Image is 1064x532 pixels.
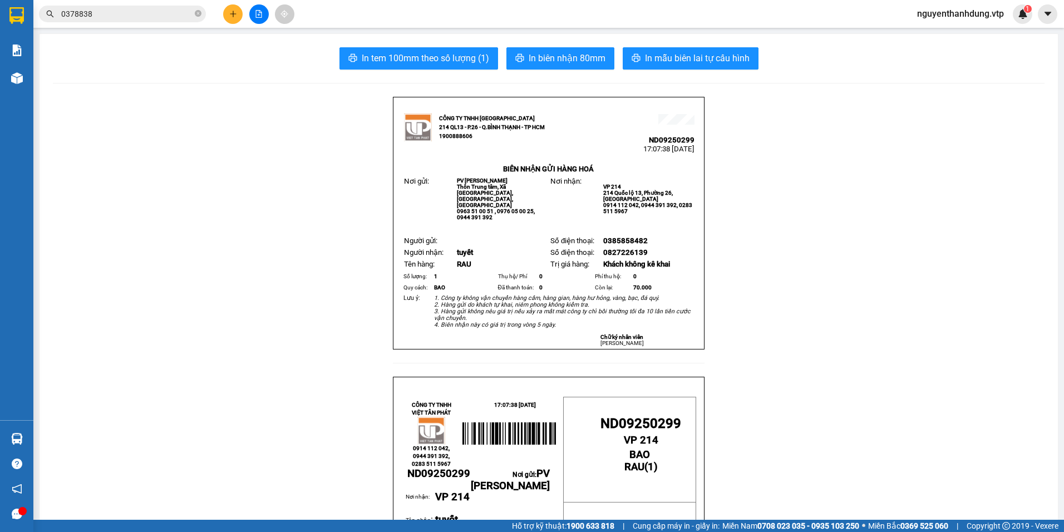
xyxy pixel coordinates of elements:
span: printer [348,53,357,64]
button: printerIn biên nhận 80mm [506,47,614,70]
span: tuyết [457,248,473,257]
img: logo [11,25,26,53]
span: BAO [629,449,650,461]
span: 17:07:38 [DATE] [494,402,536,408]
span: ND09250299 [649,136,694,144]
img: logo-vxr [9,7,24,24]
strong: BIÊN NHẬN GỬI HÀNG HOÁ [38,67,129,75]
td: Đã thanh toán: [496,282,538,293]
img: icon-new-feature [1018,9,1028,19]
span: 0 [633,273,637,279]
td: Nơi nhận: [406,492,435,514]
span: ND09250299 [111,42,157,50]
td: Còn lại: [593,282,632,293]
span: Miền Nam [722,520,859,532]
span: close-circle [195,9,201,19]
strong: Chữ ký nhân viên [600,334,643,340]
button: printerIn tem 100mm theo số lượng (1) [339,47,498,70]
strong: BIÊN NHẬN GỬI HÀNG HOÁ [503,165,594,173]
span: close-circle [195,10,201,17]
span: PV [PERSON_NAME] [38,78,81,90]
span: Số điện thoại: [550,237,594,245]
span: 1 [1026,5,1029,13]
span: BAO [434,284,445,290]
strong: 0369 525 060 [900,521,948,530]
span: PV [PERSON_NAME] [471,467,550,492]
span: 214 Quốc lộ 13, Phường 26, [GEOGRAPHIC_DATA] [603,190,673,202]
span: search [46,10,54,18]
img: solution-icon [11,45,23,56]
td: Số lượng: [402,271,432,282]
span: 1 [434,273,437,279]
span: Cung cấp máy in - giấy in: [633,520,720,532]
span: Hỗ trợ kỹ thuật: [512,520,614,532]
strong: 0708 023 035 - 0935 103 250 [757,521,859,530]
td: Quy cách: [402,282,432,293]
button: plus [223,4,243,24]
span: 0385858482 [603,237,648,245]
span: copyright [1002,522,1010,530]
span: In biên nhận 80mm [529,51,605,65]
strong: 1900 633 818 [567,521,614,530]
span: RAU [457,260,471,268]
span: VP 214 [603,184,621,190]
span: plus [229,10,237,18]
sup: 1 [1024,5,1032,13]
span: Nơi nhận: [85,77,103,93]
span: Thôn Trung tâm, Xã [GEOGRAPHIC_DATA], [GEOGRAPHIC_DATA], [GEOGRAPHIC_DATA] [457,184,513,208]
span: 0914 112 042, 0944 391 392, 0283 511 5967 [412,445,451,467]
span: 0963 51 00 51 , 0976 05 00 25, 0944 391 392 [457,208,535,220]
span: message [12,509,22,519]
img: warehouse-icon [11,72,23,84]
span: 0 [539,273,543,279]
span: ND09250299 [407,467,470,480]
span: | [623,520,624,532]
span: Số điện thoại: [550,248,594,257]
span: Nơi gửi: [404,177,429,185]
strong: CÔNG TY TNHH [GEOGRAPHIC_DATA] 214 QL13 - P.26 - Q.BÌNH THẠNH - TP HCM 1900888606 [29,18,90,60]
span: ND09250299 [600,416,681,431]
span: aim [280,10,288,18]
span: 17:07:38 [DATE] [643,145,694,153]
span: In tem 100mm theo số lượng (1) [362,51,489,65]
span: Tên nhận [406,517,431,524]
span: PV [PERSON_NAME] [457,178,508,184]
span: question-circle [12,459,22,469]
span: Nơi gửi: [471,471,550,491]
span: Nơi nhận: [550,177,582,185]
img: warehouse-icon [11,433,23,445]
span: ⚪️ [862,524,865,528]
img: logo [404,114,432,141]
img: logo [417,417,445,445]
span: 0914 112 042, 0944 391 392, 0283 511 5967 [603,202,692,214]
span: Người nhận: [404,248,444,257]
span: nguyenthanhdung.vtp [908,7,1013,21]
span: 0 [539,284,543,290]
button: file-add [249,4,269,24]
span: | [957,520,958,532]
span: caret-down [1043,9,1053,19]
span: : [406,514,433,525]
span: 17:07:38 [DATE] [106,50,157,58]
input: Tìm tên, số ĐT hoặc mã đơn [61,8,193,20]
button: caret-down [1038,4,1057,24]
td: Phí thu hộ: [593,271,632,282]
span: printer [515,53,524,64]
span: Lưu ý: [403,294,420,302]
td: Thụ hộ/ Phí [496,271,538,282]
span: printer [632,53,641,64]
span: VP 214 [435,491,470,503]
span: VP 214 [624,434,658,446]
strong: CÔNG TY TNHH [GEOGRAPHIC_DATA] 214 QL13 - P.26 - Q.BÌNH THẠNH - TP HCM 1900888606 [439,115,545,139]
em: 1. Công ty không vận chuyển hàng cấm, hàng gian, hàng hư hỏng, vàng, bạc, đá quý. 2. Hàng gửi do ... [434,294,691,328]
span: 70.000 [633,284,652,290]
span: file-add [255,10,263,18]
span: Miền Bắc [868,520,948,532]
strong: CÔNG TY TNHH VIỆT TÂN PHÁT [412,402,451,416]
span: tuyết [435,514,458,526]
span: Nơi gửi: [11,77,23,93]
span: [PERSON_NAME] [600,340,644,346]
button: printerIn mẫu biên lai tự cấu hình [623,47,758,70]
span: Trị giá hàng: [550,260,589,268]
span: Tên hàng: [404,260,435,268]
